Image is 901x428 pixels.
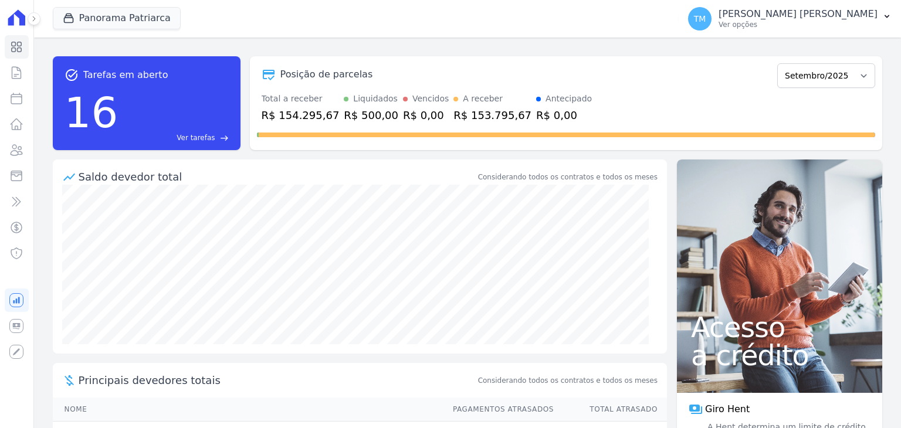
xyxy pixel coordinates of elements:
div: Considerando todos os contratos e todos os meses [478,172,658,182]
div: Posição de parcelas [280,67,373,81]
span: Ver tarefas [177,133,215,143]
span: a crédito [691,341,868,369]
span: Giro Hent [705,402,750,416]
p: Ver opções [719,20,878,29]
div: R$ 0,00 [403,107,449,123]
div: 16 [65,82,118,143]
div: R$ 0,00 [536,107,592,123]
a: Ver tarefas east [123,133,228,143]
div: Saldo devedor total [79,169,476,185]
span: TM [694,15,706,23]
span: Tarefas em aberto [83,68,168,82]
span: Principais devedores totais [79,372,476,388]
span: task_alt [65,68,79,82]
span: east [220,134,229,142]
div: R$ 153.795,67 [453,107,531,123]
div: Vencidos [412,93,449,105]
div: A receber [463,93,503,105]
div: R$ 154.295,67 [262,107,340,123]
div: Antecipado [546,93,592,105]
span: Considerando todos os contratos e todos os meses [478,375,658,386]
p: [PERSON_NAME] [PERSON_NAME] [719,8,878,20]
th: Nome [53,398,442,422]
button: TM [PERSON_NAME] [PERSON_NAME] Ver opções [679,2,901,35]
div: R$ 500,00 [344,107,398,123]
div: Liquidados [353,93,398,105]
div: Total a receber [262,93,340,105]
th: Total Atrasado [554,398,667,422]
button: Panorama Patriarca [53,7,181,29]
th: Pagamentos Atrasados [442,398,554,422]
span: Acesso [691,313,868,341]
